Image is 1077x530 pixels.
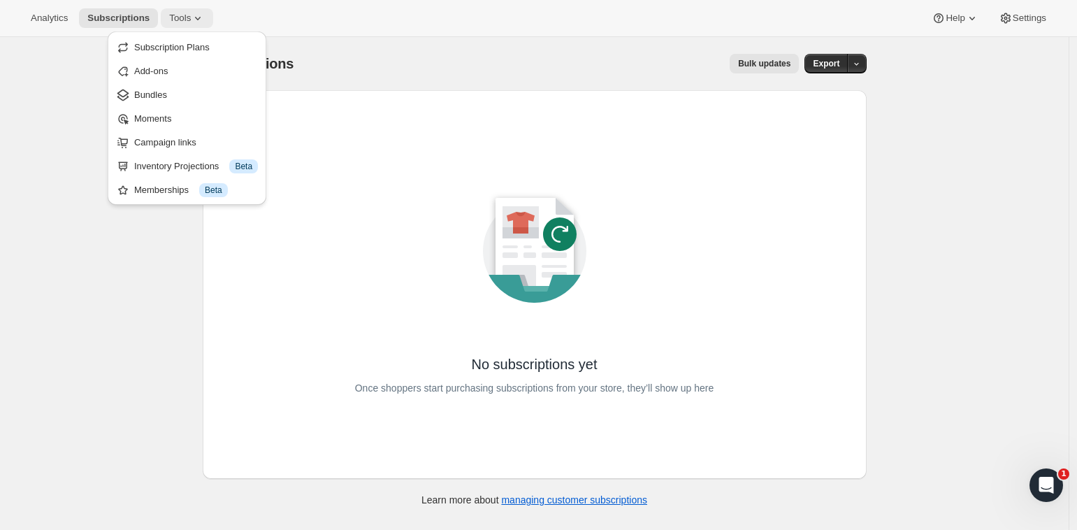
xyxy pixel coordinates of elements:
button: Settings [990,8,1055,28]
span: Beta [235,161,252,172]
button: Memberships [112,178,262,201]
button: Help [923,8,987,28]
button: Subscription Plans [112,36,262,58]
span: Settings [1013,13,1046,24]
button: Export [804,54,848,73]
div: Inventory Projections [134,159,258,173]
span: 1 [1058,468,1069,480]
span: Bulk updates [738,58,790,69]
span: Export [813,58,839,69]
button: Analytics [22,8,76,28]
a: managing customer subscriptions [501,494,647,506]
span: Moments [134,113,171,124]
span: Analytics [31,13,68,24]
span: Beta [205,185,222,196]
button: Campaign links [112,131,262,153]
button: Subscriptions [79,8,158,28]
p: Learn more about [421,493,647,507]
span: Subscription Plans [134,42,210,52]
span: Tools [169,13,191,24]
iframe: Intercom live chat [1029,468,1063,502]
button: Bundles [112,83,262,106]
span: Add-ons [134,66,168,76]
button: Moments [112,107,262,129]
button: Inventory Projections [112,155,262,177]
button: Tools [161,8,213,28]
span: Bundles [134,89,167,100]
button: Add-ons [112,59,262,82]
span: Subscriptions [87,13,150,24]
button: Bulk updates [730,54,799,73]
span: Help [946,13,964,24]
span: Campaign links [134,137,196,148]
p: Once shoppers start purchasing subscriptions from your store, they’ll show up here [355,378,714,398]
div: Memberships [134,183,258,197]
p: No subscriptions yet [471,354,597,374]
